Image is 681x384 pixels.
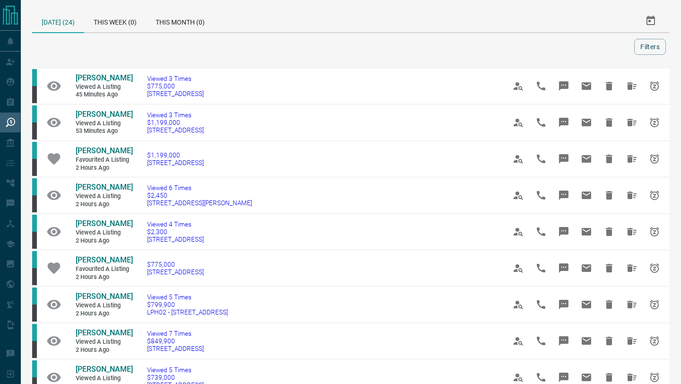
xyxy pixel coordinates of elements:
[598,220,620,243] span: Hide
[76,201,132,209] span: 2 hours ago
[620,111,643,134] span: Hide All from Anisa Thomas
[76,229,132,237] span: Viewed a Listing
[76,146,132,156] a: [PERSON_NAME]
[76,237,132,245] span: 2 hours ago
[507,184,530,207] span: View Profile
[147,236,204,243] span: [STREET_ADDRESS]
[552,75,575,97] span: Message
[32,178,37,195] div: condos.ca
[76,302,132,310] span: Viewed a Listing
[76,292,133,301] span: [PERSON_NAME]
[32,69,37,86] div: condos.ca
[76,219,132,229] a: [PERSON_NAME]
[643,293,666,316] span: Snooze
[643,330,666,352] span: Snooze
[76,164,132,172] span: 2 hours ago
[620,184,643,207] span: Hide All from Anisa Thomas
[620,257,643,279] span: Hide All from Anisa Thomas
[147,366,204,374] span: Viewed 5 Times
[147,330,204,337] span: Viewed 7 Times
[147,293,228,301] span: Viewed 5 Times
[147,151,204,159] span: $1,199,000
[76,127,132,135] span: 53 minutes ago
[598,257,620,279] span: Hide
[620,293,643,316] span: Hide All from Anisa Thomas
[147,261,204,268] span: $775,000
[147,126,204,134] span: [STREET_ADDRESS]
[620,75,643,97] span: Hide All from Anisa Thomas
[507,111,530,134] span: View Profile
[147,119,204,126] span: $1,199,000
[530,111,552,134] span: Call
[147,268,204,276] span: [STREET_ADDRESS]
[620,220,643,243] span: Hide All from Anisa Thomas
[76,120,132,128] span: Viewed a Listing
[147,228,204,236] span: $2,300
[598,111,620,134] span: Hide
[552,220,575,243] span: Message
[552,111,575,134] span: Message
[147,111,204,134] a: Viewed 3 Times$1,199,000[STREET_ADDRESS]
[76,292,132,302] a: [PERSON_NAME]
[32,142,37,159] div: condos.ca
[76,255,133,264] span: [PERSON_NAME]
[32,159,37,176] div: mrloft.ca
[147,199,252,207] span: [STREET_ADDRESS][PERSON_NAME]
[76,310,132,318] span: 2 hours ago
[147,90,204,97] span: [STREET_ADDRESS]
[530,330,552,352] span: Call
[32,105,37,122] div: condos.ca
[76,156,132,164] span: Favourited a Listing
[147,330,204,352] a: Viewed 7 Times$849,900[STREET_ADDRESS]
[32,251,37,268] div: condos.ca
[76,365,133,374] span: [PERSON_NAME]
[32,232,37,249] div: mrloft.ca
[552,293,575,316] span: Message
[507,257,530,279] span: View Profile
[575,184,598,207] span: Email
[620,330,643,352] span: Hide All from Anisa Thomas
[76,91,132,99] span: 45 minutes ago
[575,293,598,316] span: Email
[32,9,84,33] div: [DATE] (24)
[530,184,552,207] span: Call
[76,146,133,155] span: [PERSON_NAME]
[575,111,598,134] span: Email
[76,83,132,91] span: Viewed a Listing
[507,75,530,97] span: View Profile
[76,183,133,192] span: [PERSON_NAME]
[76,265,132,273] span: Favourited a Listing
[32,215,37,232] div: condos.ca
[32,195,37,212] div: mrloft.ca
[507,330,530,352] span: View Profile
[32,324,37,341] div: condos.ca
[76,338,132,346] span: Viewed a Listing
[76,110,132,120] a: [PERSON_NAME]
[530,257,552,279] span: Call
[32,86,37,103] div: mrloft.ca
[147,337,204,345] span: $849,900
[643,148,666,170] span: Snooze
[147,220,204,243] a: Viewed 4 Times$2,300[STREET_ADDRESS]
[598,330,620,352] span: Hide
[147,159,204,166] span: [STREET_ADDRESS]
[76,219,133,228] span: [PERSON_NAME]
[552,257,575,279] span: Message
[575,148,598,170] span: Email
[147,301,228,308] span: $799,900
[643,75,666,97] span: Snooze
[147,82,204,90] span: $775,000
[147,308,228,316] span: LPH02 - [STREET_ADDRESS]
[146,9,214,32] div: This Month (0)
[598,184,620,207] span: Hide
[147,75,204,82] span: Viewed 3 Times
[32,268,37,285] div: mrloft.ca
[530,75,552,97] span: Call
[76,328,133,337] span: [PERSON_NAME]
[147,345,204,352] span: [STREET_ADDRESS]
[147,374,204,381] span: $739,000
[552,148,575,170] span: Message
[76,365,132,375] a: [PERSON_NAME]
[32,122,37,140] div: mrloft.ca
[76,273,132,281] span: 2 hours ago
